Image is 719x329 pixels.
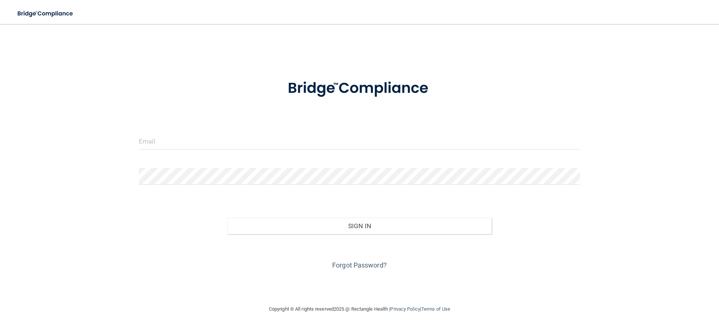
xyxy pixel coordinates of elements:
[332,261,387,269] a: Forgot Password?
[421,306,450,312] a: Terms of Use
[11,6,80,21] img: bridge_compliance_login_screen.278c3ca4.svg
[139,133,580,150] input: Email
[223,297,496,321] div: Copyright © All rights reserved 2025 @ Rectangle Health | |
[390,306,420,312] a: Privacy Policy
[272,69,447,108] img: bridge_compliance_login_screen.278c3ca4.svg
[227,218,492,234] button: Sign In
